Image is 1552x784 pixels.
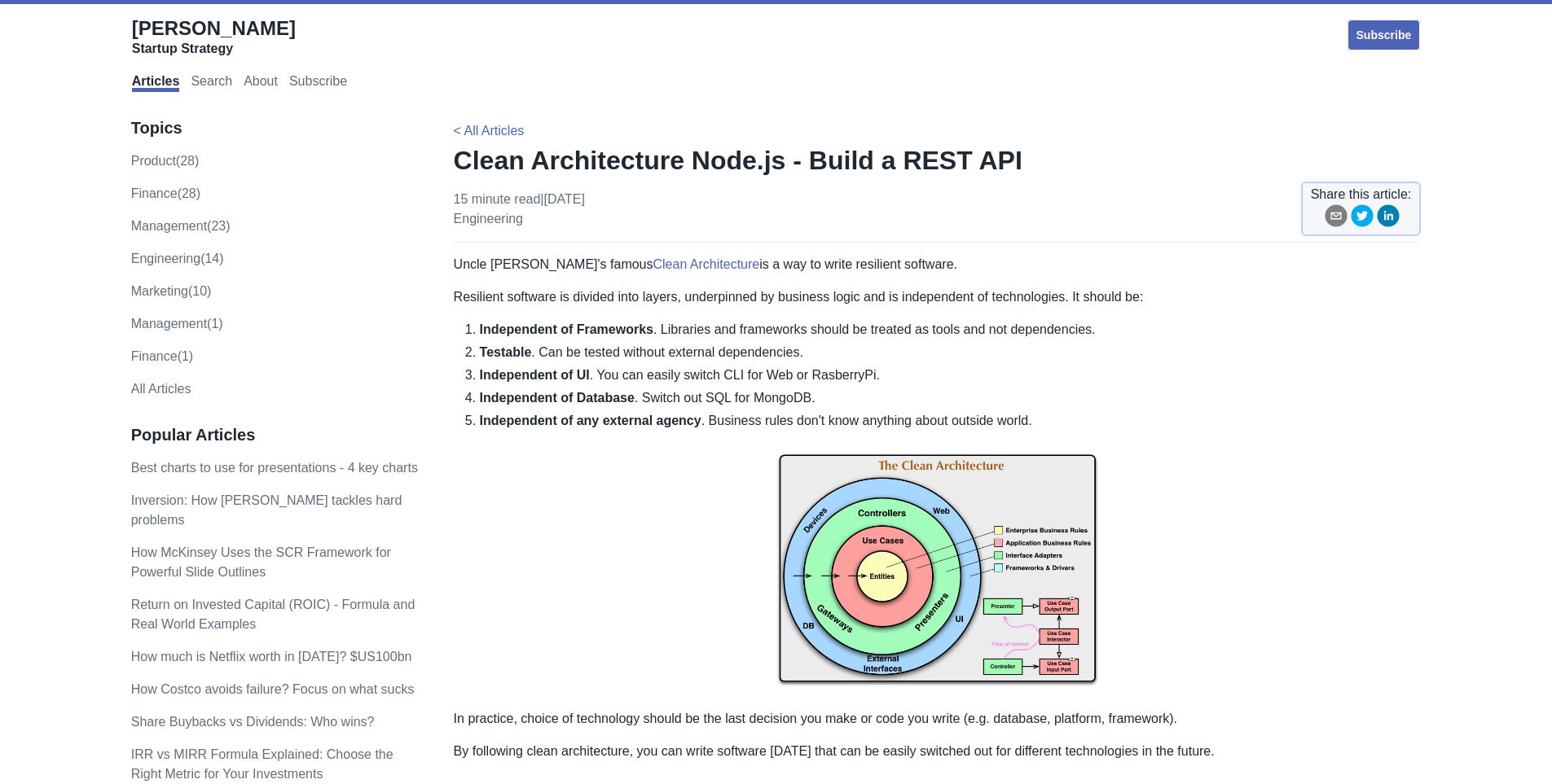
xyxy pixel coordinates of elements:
strong: Independent of UI [480,368,590,382]
button: email [1325,204,1348,233]
a: management(23) [131,219,231,233]
p: In practice, choice of technology should be the last decision you make or code you write (e.g. da... [454,709,1422,729]
a: Articles [132,74,180,92]
a: engineering [454,212,523,226]
li: . Can be tested without external dependencies. [480,343,1422,362]
a: product(28) [131,154,200,168]
h3: Popular Articles [131,425,420,445]
p: Uncle [PERSON_NAME]'s famous is a way to write resilient software. [454,255,1422,274]
a: Best charts to use for presentations - 4 key charts [131,461,418,475]
a: < All Articles [454,124,525,138]
a: engineering(14) [131,252,224,265]
a: [PERSON_NAME]Startup Strategy [132,16,296,57]
a: About [244,74,278,92]
span: [PERSON_NAME] [132,17,296,39]
strong: Independent of any external agency [480,414,701,427]
a: finance(28) [131,186,200,200]
a: All Articles [131,382,191,396]
a: Search [191,74,232,92]
li: . Switch out SQL for MongoDB. [480,388,1422,408]
h1: Clean Architecture Node.js - Build a REST API [454,144,1422,177]
a: How much is Netflix worth in [DATE]? $US100bn [131,650,412,664]
button: twitter [1351,204,1374,233]
a: Inversion: How [PERSON_NAME] tackles hard problems [131,493,402,527]
strong: Independent of Frameworks [480,322,653,336]
a: Management(1) [131,317,223,331]
li: . You can easily switch CLI for Web or RasberryPi. [480,366,1422,385]
img: The Clean Architecture diagram [767,444,1107,696]
a: Subscribe [1347,19,1422,51]
li: . Libraries and frameworks should be treated as tools and not dependencies. [480,320,1422,339]
p: By following clean architecture, you can write software [DATE] that can be easily switched out fo... [454,742,1422,761]
a: How Costco avoids failure? Focus on what sucks [131,682,415,696]
div: Startup Strategy [132,41,296,57]
a: Subscribe [289,74,347,92]
a: Return on Invested Capital (ROIC) - Formula and Real World Examples [131,598,415,631]
a: Share Buybacks vs Dividends: Who wins? [131,715,375,729]
span: Share this article: [1311,185,1412,204]
a: Clean Architecture [653,257,760,271]
h3: Topics [131,118,420,138]
p: 15 minute read | [DATE] [454,190,585,229]
strong: Testable [480,345,532,359]
p: Resilient software is divided into layers, underpinned by business logic and is independent of te... [454,287,1422,307]
li: . Business rules don't know anything about outside world. [480,411,1422,431]
a: How McKinsey Uses the SCR Framework for Powerful Slide Outlines [131,545,391,579]
a: Finance(1) [131,349,193,363]
a: marketing(10) [131,284,212,298]
a: IRR vs MIRR Formula Explained: Choose the Right Metric for Your Investments [131,747,393,781]
strong: Independent of Database [480,391,635,405]
button: linkedin [1377,204,1400,233]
